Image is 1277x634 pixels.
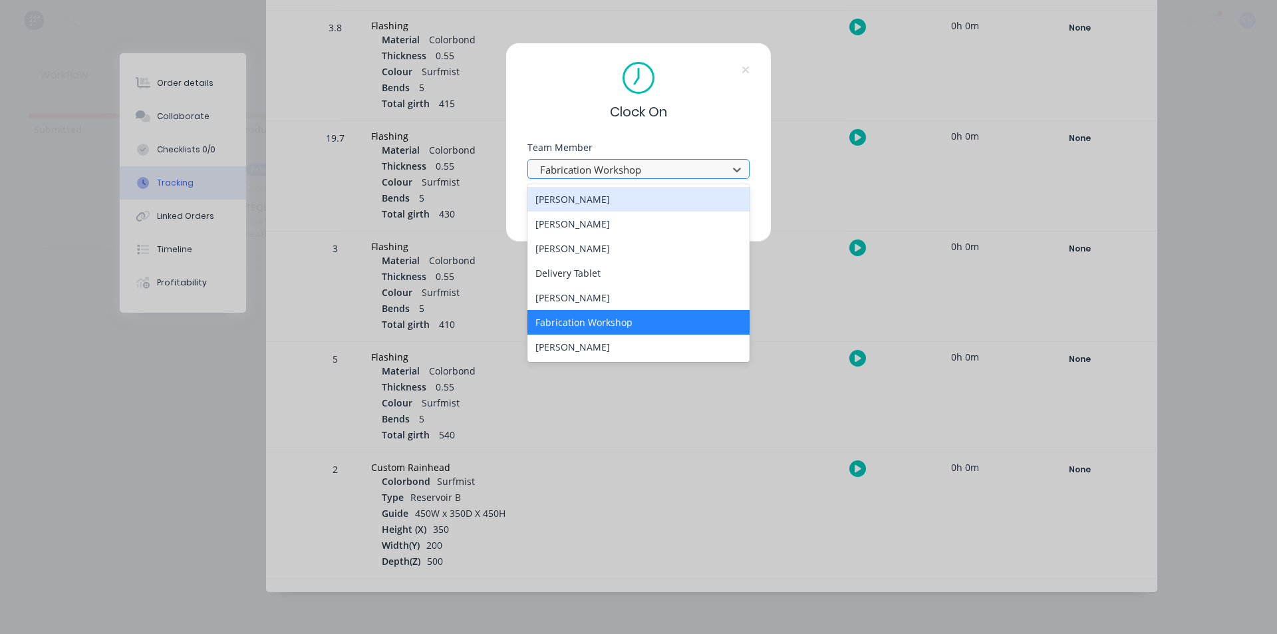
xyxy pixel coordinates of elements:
div: [PERSON_NAME] [527,187,750,212]
div: [PERSON_NAME] [527,285,750,310]
div: Delivery Tablet [527,261,750,285]
div: Team Member [527,143,750,152]
div: [PERSON_NAME] [527,236,750,261]
div: Fabrication Workshop [527,310,750,335]
div: [PERSON_NAME] [527,335,750,359]
div: [PERSON_NAME] [527,212,750,236]
span: Clock On [610,102,667,122]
